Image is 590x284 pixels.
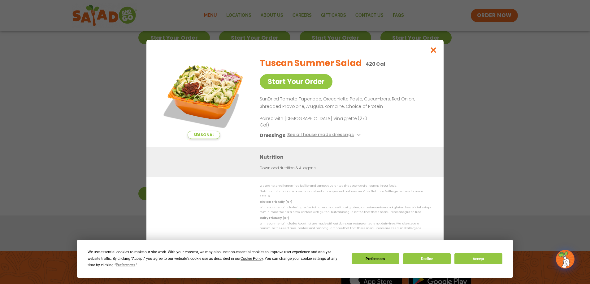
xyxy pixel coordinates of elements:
a: Start Your Order [260,74,332,89]
p: While our menu includes foods that are made without dairy, our restaurants are not dairy free. We... [260,221,431,231]
h3: Nutrition [260,153,434,161]
img: wpChatIcon [557,251,574,268]
button: Accept [454,253,502,264]
strong: Dairy Friendly (DF) [260,216,289,220]
a: Download Nutrition & Allergens [260,165,315,171]
p: Nutrition information is based on our standard recipes and portion sizes. Click Nutrition & Aller... [260,189,431,199]
button: Decline [403,253,451,264]
h3: Dressings [260,131,285,139]
img: Featured product photo for Tuscan Summer Salad [160,52,247,139]
button: Preferences [352,253,399,264]
p: We are not an allergen free facility and cannot guarantee the absence of allergens in our foods. [260,184,431,188]
strong: Gluten Friendly (GF) [260,200,292,204]
button: See all house made dressings [287,131,362,139]
div: Cookie Consent Prompt [77,240,513,278]
p: 420 Cal [366,60,385,68]
p: While our menu includes ingredients that are made without gluten, our restaurants are not gluten ... [260,205,431,215]
h2: Tuscan Summer Salad [260,57,362,70]
span: Preferences [116,263,135,267]
div: We use essential cookies to make our site work. With your consent, we may also use non-essential ... [88,249,344,268]
span: Cookie Policy [241,256,263,261]
button: Close modal [423,40,444,60]
p: SunDried Tomato Tapenade, Orecchiette Pasta, Cucumbers, Red Onion, Shredded Provolone, Arugula, R... [260,95,429,110]
span: Seasonal [188,131,220,139]
p: Paired with [DEMOGRAPHIC_DATA] Vinaigrette (270 Cal) [260,115,374,128]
